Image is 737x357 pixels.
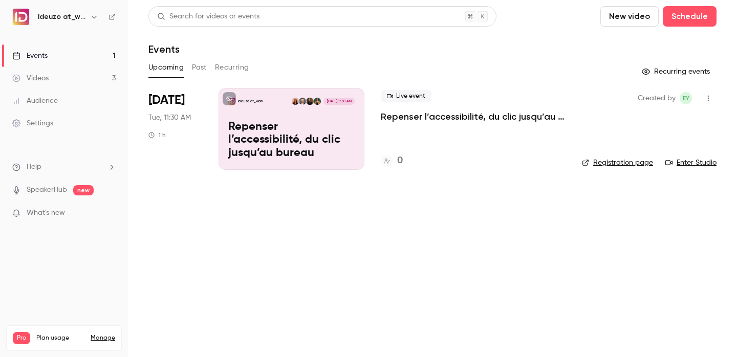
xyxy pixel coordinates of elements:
div: Videos [12,73,49,83]
div: Settings [12,118,53,128]
span: Tue, 11:30 AM [148,113,191,123]
a: Enter Studio [665,158,717,168]
li: help-dropdown-opener [12,162,116,172]
h6: Ideuzo at_work [38,12,86,22]
span: Plan usage [36,334,84,342]
img: Nicolas Bissardon [306,98,313,105]
h1: Events [148,43,180,55]
img: Arthur Alba [299,98,306,105]
span: Pro [13,332,30,344]
div: Search for videos or events [157,11,259,22]
span: new [73,185,94,195]
span: [DATE] 11:30 AM [323,98,354,105]
img: Ideuzo at_work [13,9,29,25]
button: Recurring events [637,63,717,80]
a: Manage [91,334,115,342]
img: Léa Goumy [292,98,299,105]
iframe: Noticeable Trigger [103,209,116,218]
button: Recurring [215,59,249,76]
a: 0 [381,154,403,168]
span: What's new [27,208,65,218]
button: Schedule [663,6,717,27]
a: Registration page [582,158,653,168]
span: Live event [381,90,431,102]
img: Elodie Friot [314,98,321,105]
span: Help [27,162,41,172]
a: SpeakerHub [27,185,67,195]
p: Repenser l’accessibilité, du clic jusqu’au bureau [228,121,355,160]
div: Audience [12,96,58,106]
a: Repenser l’accessibilité, du clic jusqu’au bureau [381,110,566,123]
button: Past [192,59,207,76]
span: EY [683,92,689,104]
div: Events [12,51,48,61]
button: Upcoming [148,59,184,76]
p: Ideuzo at_work [238,99,263,104]
div: Oct 28 Tue, 11:30 AM (Europe/Paris) [148,88,202,170]
span: Created by [638,92,676,104]
button: New video [600,6,659,27]
h4: 0 [397,154,403,168]
span: [DATE] [148,92,185,108]
div: 1 h [148,131,166,139]
span: Eva Yahiaoui [680,92,692,104]
a: Repenser l’accessibilité, du clic jusqu’au bureau Ideuzo at_workElodie FriotNicolas BissardonArth... [219,88,364,170]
